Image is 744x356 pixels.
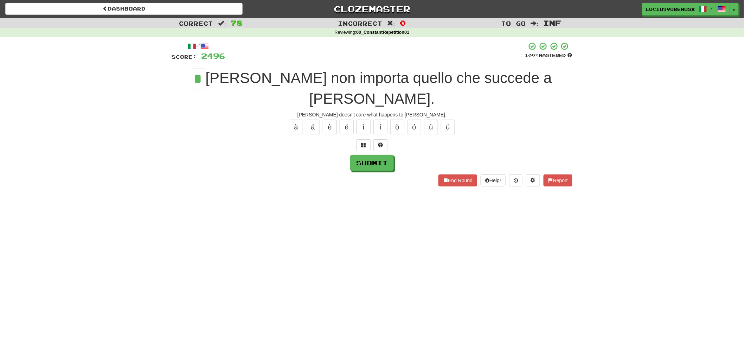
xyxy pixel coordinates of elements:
a: Clozemaster [253,3,490,15]
span: : [531,20,539,26]
span: Incorrect [338,20,383,27]
button: Report [544,174,572,186]
span: : [387,20,395,26]
button: Submit [350,155,394,171]
span: 78 [231,19,243,27]
div: [PERSON_NAME] doesn't care what happens to [PERSON_NAME]. [172,111,572,118]
button: è [323,120,337,134]
button: à [289,120,303,134]
button: End Round [438,174,477,186]
span: Correct [179,20,213,27]
span: 2496 [201,51,225,60]
button: ù [424,120,438,134]
a: Dashboard [5,3,243,15]
span: [PERSON_NAME] non importa quello che succede a [PERSON_NAME]. [205,70,552,107]
div: / [172,42,225,51]
button: í [373,120,387,134]
button: ó [407,120,421,134]
span: Score: [172,54,197,60]
button: Single letter hint - you only get 1 per sentence and score half the points! alt+h [373,139,387,151]
button: Round history (alt+y) [509,174,522,186]
span: 0 [400,19,406,27]
button: ú [441,120,455,134]
span: Inf [543,19,561,27]
a: LuciusVorenusX / [642,3,730,15]
div: Mastered [525,52,572,59]
button: Help! [481,174,506,186]
strong: 00_ConstantRepetition01 [356,30,409,35]
button: é [340,120,354,134]
span: 100 % [525,52,539,58]
button: Switch sentence to multiple choice alt+p [357,139,371,151]
span: : [218,20,226,26]
button: ì [357,120,371,134]
span: To go [501,20,526,27]
button: á [306,120,320,134]
button: ò [390,120,404,134]
span: LuciusVorenusX [646,6,695,12]
span: / [711,6,714,11]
